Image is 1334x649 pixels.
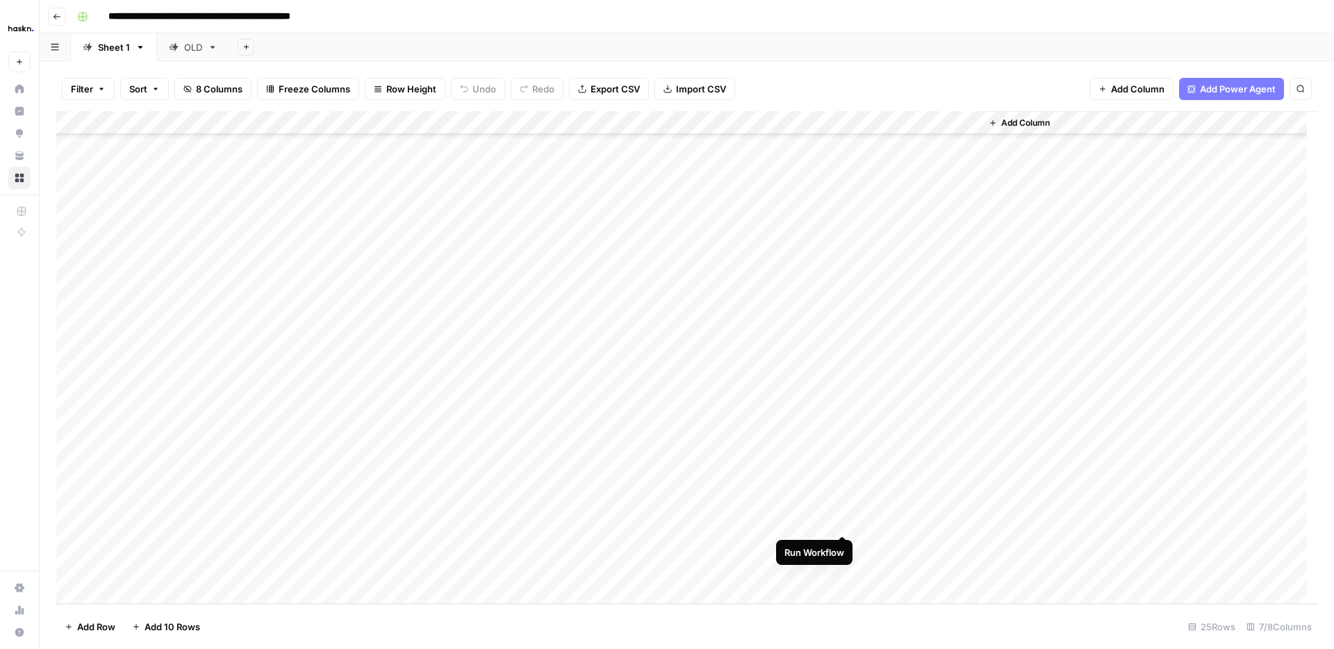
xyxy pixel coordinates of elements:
a: Settings [8,577,31,599]
span: Redo [532,82,554,96]
button: Help + Support [8,621,31,643]
span: Filter [71,82,93,96]
a: OLD [157,33,229,61]
button: Row Height [365,78,445,100]
img: Haskn Logo [8,16,33,41]
span: Row Height [386,82,436,96]
a: Sheet 1 [71,33,157,61]
button: Add Column [983,114,1055,132]
button: Undo [451,78,505,100]
div: Sheet 1 [98,40,130,54]
div: 7/8 Columns [1241,616,1317,638]
button: Import CSV [654,78,735,100]
button: Redo [511,78,563,100]
div: 25 Rows [1183,616,1241,638]
a: Home [8,78,31,100]
button: 8 Columns [174,78,252,100]
a: Browse [8,167,31,189]
span: Add Column [1001,117,1050,129]
span: Add Power Agent [1200,82,1276,96]
div: Run Workflow [784,545,844,559]
span: Sort [129,82,147,96]
button: Filter [62,78,115,100]
button: Add Row [56,616,124,638]
span: Freeze Columns [279,82,350,96]
span: Undo [472,82,496,96]
span: Add 10 Rows [145,620,200,634]
button: Sort [120,78,169,100]
div: OLD [184,40,202,54]
a: Insights [8,100,31,122]
span: Export CSV [591,82,640,96]
button: Freeze Columns [257,78,359,100]
span: Import CSV [676,82,726,96]
span: Add Row [77,620,115,634]
button: Add Power Agent [1179,78,1284,100]
a: Opportunities [8,122,31,145]
span: 8 Columns [196,82,242,96]
button: Add 10 Rows [124,616,208,638]
a: Usage [8,599,31,621]
button: Workspace: Haskn [8,11,31,46]
a: Your Data [8,145,31,167]
button: Export CSV [569,78,649,100]
span: Add Column [1111,82,1164,96]
button: Add Column [1089,78,1174,100]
